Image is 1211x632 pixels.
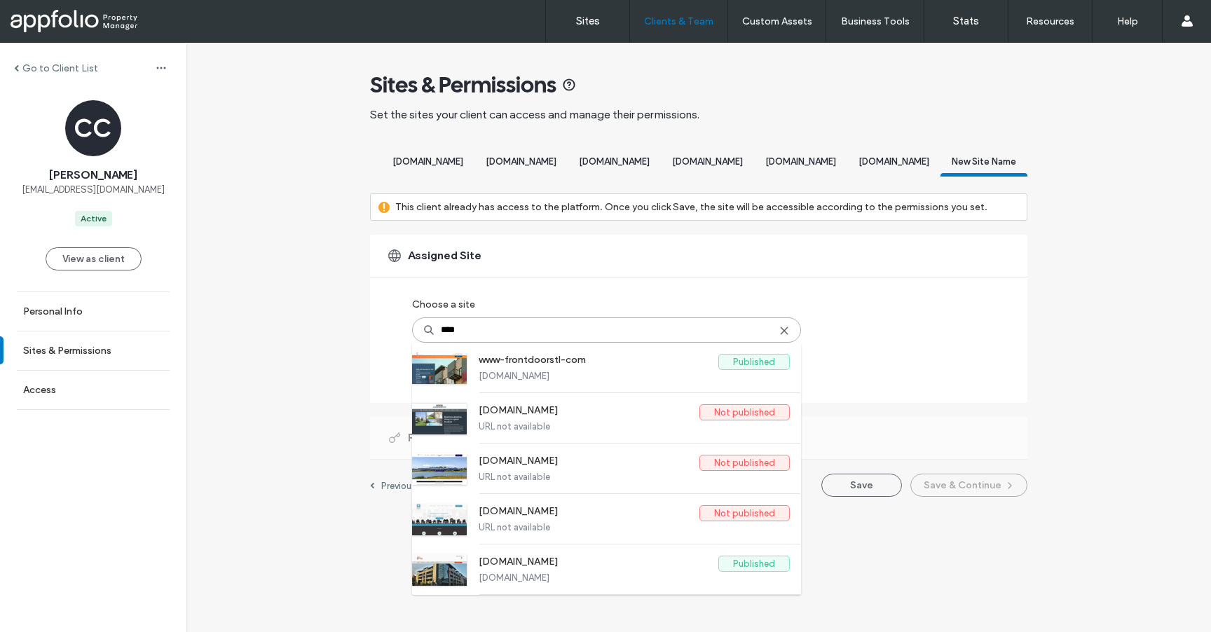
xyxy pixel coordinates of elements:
[370,108,699,121] span: Set the sites your client can access and manage their permissions.
[65,100,121,156] div: CC
[46,247,142,270] button: View as client
[953,15,979,27] label: Stats
[381,481,416,491] label: Previous
[699,455,790,471] label: Not published
[479,455,699,472] label: [DOMAIN_NAME]
[718,556,790,572] label: Published
[395,194,987,220] label: This client already has access to the platform. Once you click Save, the site will be accessible ...
[412,291,475,317] label: Choose a site
[841,15,910,27] label: Business Tools
[765,156,836,167] span: [DOMAIN_NAME]
[49,167,137,183] span: [PERSON_NAME]
[579,156,650,167] span: [DOMAIN_NAME]
[370,71,556,99] span: Sites & Permissions
[479,505,699,522] label: [DOMAIN_NAME]
[479,421,790,432] label: URL not available
[23,305,83,317] label: Personal Info
[858,156,929,167] span: [DOMAIN_NAME]
[479,472,790,482] label: URL not available
[1026,15,1074,27] label: Resources
[22,183,165,197] span: [EMAIL_ADDRESS][DOMAIN_NAME]
[479,371,790,381] label: [DOMAIN_NAME]
[576,15,600,27] label: Sites
[718,354,790,370] label: Published
[23,345,111,357] label: Sites & Permissions
[952,156,1016,167] span: New Site Name
[479,572,790,583] label: [DOMAIN_NAME]
[408,430,473,446] span: Permissions
[479,354,718,371] label: www-frontdoorstl-com
[699,505,790,521] label: Not published
[32,10,61,22] span: Help
[392,156,463,167] span: [DOMAIN_NAME]
[821,474,902,497] button: Save
[644,15,713,27] label: Clients & Team
[408,248,481,263] span: Assigned Site
[742,15,812,27] label: Custom Assets
[370,480,416,491] a: Previous
[22,62,98,74] label: Go to Client List
[23,384,56,396] label: Access
[479,556,718,572] label: [DOMAIN_NAME]
[1117,15,1138,27] label: Help
[699,404,790,420] label: Not published
[486,156,556,167] span: [DOMAIN_NAME]
[81,212,107,225] div: Active
[479,404,699,421] label: [DOMAIN_NAME]
[479,522,790,533] label: URL not available
[672,156,743,167] span: [DOMAIN_NAME]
